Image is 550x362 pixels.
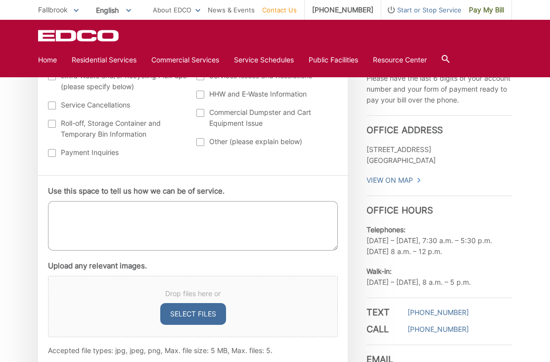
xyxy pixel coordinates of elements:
[38,5,68,14] span: Fallbrook
[196,136,335,147] label: Other (please explain below)
[48,70,187,92] label: Extra Waste and/or Recycling Pick-ups (please specify below)
[367,224,512,257] p: [DATE] – [DATE], 7:30 a.m. – 5:30 p.m. [DATE] 8 a.m. – 12 p.m.
[48,187,225,196] label: Use this space to tell us how we can be of service.
[48,346,273,355] span: Accepted file types: jpg, jpeg, png, Max. file size: 5 MB, Max. files: 5.
[48,118,187,140] label: Roll-off, Storage Container and Temporary Bin Information
[60,288,325,299] span: Drop files here or
[262,4,297,15] a: Contact Us
[72,54,137,65] a: Residential Services
[160,303,226,325] button: select files, upload any relevant images.
[196,89,335,100] label: HHW and E-Waste Information
[367,175,421,186] a: View On Map
[408,307,469,318] a: [PHONE_NUMBER]
[38,54,57,65] a: Home
[367,307,396,318] h3: Text
[367,225,406,234] b: Telephones:
[367,144,512,166] p: [STREET_ADDRESS] [GEOGRAPHIC_DATA]
[367,266,512,288] p: [DATE] – [DATE], 8 a.m. – 5 p.m.
[469,4,504,15] span: Pay My Bill
[38,30,120,42] a: EDCD logo. Return to the homepage.
[367,324,396,335] h3: Call
[196,107,335,129] label: Commercial Dumpster and Cart Equipment Issue
[367,115,512,136] h3: Office Address
[234,54,294,65] a: Service Schedules
[151,54,219,65] a: Commercial Services
[309,54,358,65] a: Public Facilities
[48,147,187,158] label: Payment Inquiries
[208,4,255,15] a: News & Events
[153,4,200,15] a: About EDCO
[89,2,138,18] span: English
[408,324,469,335] a: [PHONE_NUMBER]
[367,196,512,216] h3: Office Hours
[367,73,512,105] p: Please have the last 6 digits of your account number and your form of payment ready to pay your b...
[48,261,147,270] label: Upload any relevant images.
[367,267,392,275] b: Walk-in:
[48,100,187,110] label: Service Cancellations
[373,54,427,65] a: Resource Center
